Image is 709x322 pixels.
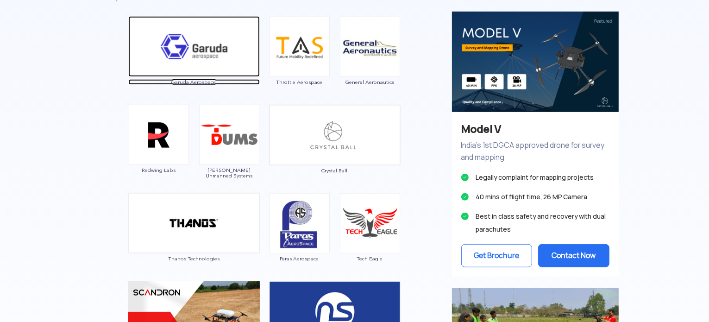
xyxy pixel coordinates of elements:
[538,244,609,267] button: Contact Now
[340,193,400,253] img: ic_techeagle.png
[270,17,330,77] img: ic_throttle.png
[128,193,260,253] img: ic_thanos_double.png
[269,42,330,84] a: Throttle Aerospace
[199,130,260,178] a: [PERSON_NAME] Unmanned Systems
[128,167,189,173] span: Redwing Labs
[461,139,609,164] p: India’s 1st DGCA approved drone for survey and mapping
[339,256,401,261] span: Tech Eagle
[339,219,401,261] a: Tech Eagle
[339,79,401,85] span: General Aeronautics
[269,168,401,173] span: Crystal Ball
[128,16,260,77] img: ic_garuda_eco.png
[269,256,330,261] span: Paras Aerospace
[129,105,189,165] img: ic_redwinglabs.png
[269,79,330,85] span: Throttle Aerospace
[461,244,533,267] button: Get Brochure
[269,130,401,173] a: Crystal Ball
[461,190,609,203] li: 40 mins of flight time, 26 MP Camera
[269,105,401,165] img: ic_crystalball_double.png
[270,193,330,253] img: ic_paras.png
[452,12,619,112] img: bg_eco_crystal.png
[128,219,260,262] a: Thanos Technologies
[128,130,189,173] a: Redwing Labs
[128,79,260,85] span: Garuda Aerospace
[339,42,401,84] a: General Aeronautics
[461,171,609,184] li: Legally complaint for mapping projects
[340,17,400,77] img: ic_general.png
[128,42,260,85] a: Garuda Aerospace
[199,167,260,178] span: [PERSON_NAME] Unmanned Systems
[128,256,260,261] span: Thanos Technologies
[199,105,259,165] img: ic_daksha.png
[461,121,609,137] h3: Model V
[269,219,330,261] a: Paras Aerospace
[461,210,609,236] li: Best in class safety and recovery with dual parachutes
